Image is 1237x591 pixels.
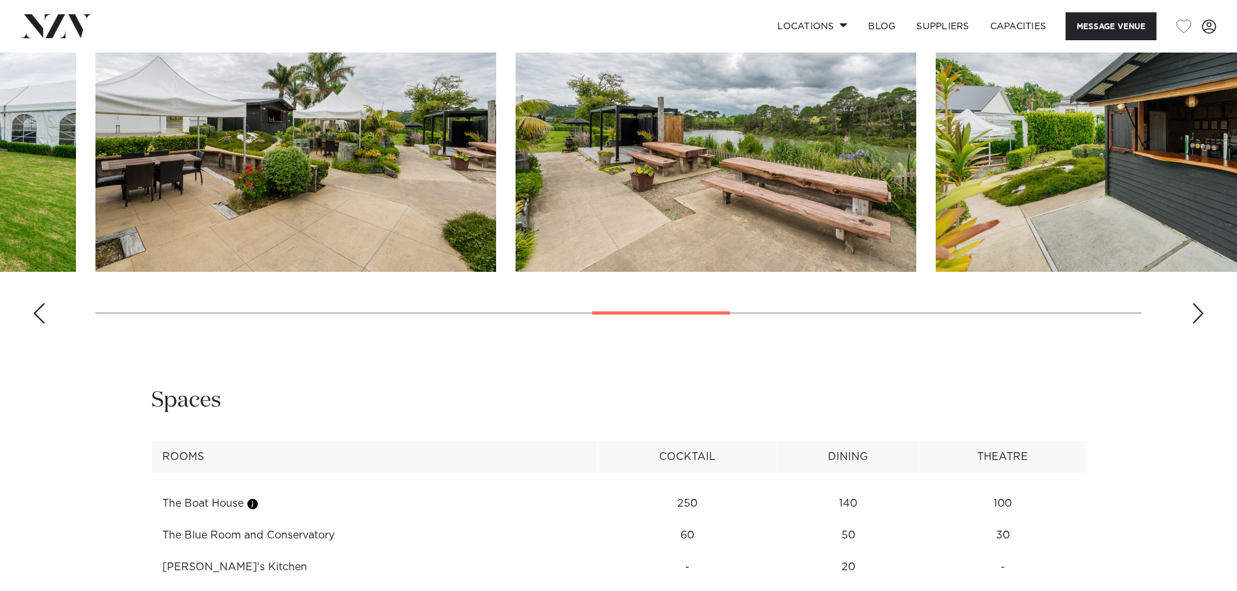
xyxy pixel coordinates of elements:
[980,12,1057,40] a: Capacities
[151,488,597,520] td: The Boat House
[777,520,919,551] td: 50
[858,12,906,40] a: BLOG
[151,441,597,473] th: Rooms
[597,441,777,473] th: Cocktail
[597,488,777,520] td: 250
[919,441,1086,473] th: Theatre
[597,551,777,583] td: -
[777,551,919,583] td: 20
[151,386,221,415] h2: Spaces
[919,488,1086,520] td: 100
[777,441,919,473] th: Dining
[597,520,777,551] td: 60
[919,551,1086,583] td: -
[906,12,979,40] a: SUPPLIERS
[21,14,92,38] img: nzv-logo.png
[777,488,919,520] td: 140
[1066,12,1156,40] button: Message Venue
[151,520,597,551] td: The Blue Room and Conservatory
[151,551,597,583] td: [PERSON_NAME]'s Kitchen
[919,520,1086,551] td: 30
[767,12,858,40] a: Locations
